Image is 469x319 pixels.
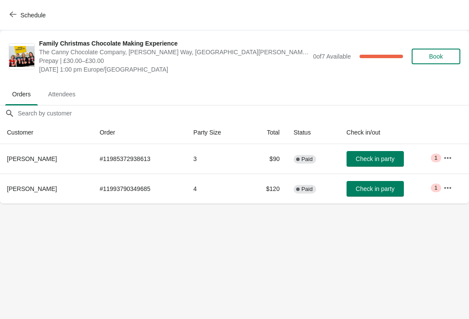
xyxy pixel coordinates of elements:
[39,56,309,65] span: Prepay | £30.00–£30.00
[92,144,186,174] td: # 11985372938613
[92,174,186,204] td: # 11993790349685
[247,144,287,174] td: $90
[301,156,313,163] span: Paid
[7,155,57,162] span: [PERSON_NAME]
[4,7,53,23] button: Schedule
[247,174,287,204] td: $120
[17,105,469,121] input: Search by customer
[9,46,34,67] img: Family Christmas Chocolate Making Experience
[356,155,394,162] span: Check in party
[7,185,57,192] span: [PERSON_NAME]
[347,181,404,197] button: Check in party
[429,53,443,60] span: Book
[356,185,394,192] span: Check in party
[186,174,247,204] td: 4
[186,144,247,174] td: 3
[301,186,313,193] span: Paid
[340,121,436,144] th: Check in/out
[39,65,309,74] span: [DATE] 1:00 pm Europe/[GEOGRAPHIC_DATA]
[39,39,309,48] span: Family Christmas Chocolate Making Experience
[41,86,83,102] span: Attendees
[434,184,437,191] span: 1
[247,121,287,144] th: Total
[313,53,351,60] span: 0 of 7 Available
[412,49,460,64] button: Book
[39,48,309,56] span: The Canny Chocolate Company, [PERSON_NAME] Way, [GEOGRAPHIC_DATA][PERSON_NAME], [GEOGRAPHIC_DATA]
[347,151,404,167] button: Check in party
[92,121,186,144] th: Order
[5,86,38,102] span: Orders
[287,121,340,144] th: Status
[434,155,437,161] span: 1
[20,12,46,19] span: Schedule
[186,121,247,144] th: Party Size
